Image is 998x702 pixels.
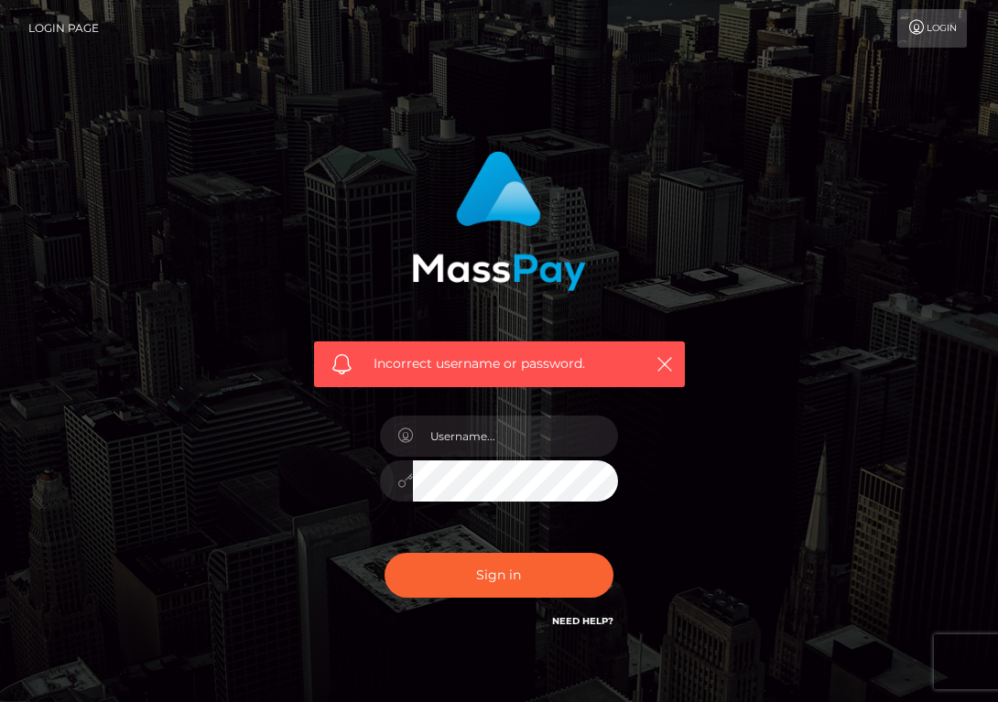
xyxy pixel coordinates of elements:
[374,354,635,373] span: Incorrect username or password.
[412,151,586,291] img: MassPay Login
[413,416,618,457] input: Username...
[552,615,613,627] a: Need Help?
[28,9,99,48] a: Login Page
[897,9,967,48] a: Login
[385,553,613,598] button: Sign in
